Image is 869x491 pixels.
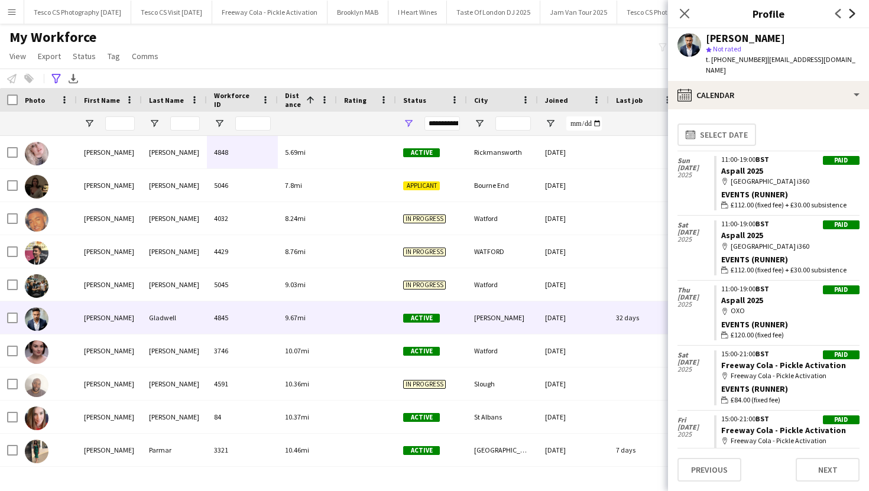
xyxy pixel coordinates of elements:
[84,118,95,129] button: Open Filter Menu
[235,116,271,131] input: Workforce ID Filter Input
[823,220,860,229] div: Paid
[403,314,440,323] span: Active
[545,96,568,105] span: Joined
[545,118,556,129] button: Open Filter Menu
[207,434,278,466] div: 3321
[38,51,61,61] span: Export
[127,48,163,64] a: Comms
[677,171,714,178] span: 2025
[467,301,538,334] div: [PERSON_NAME]
[207,235,278,268] div: 4429
[706,55,855,74] span: | [EMAIL_ADDRESS][DOMAIN_NAME]
[207,368,278,400] div: 4591
[25,175,48,199] img: Flossie Thornton-Wood
[25,307,48,331] img: Nathan Gladwell
[721,165,763,176] a: Aspall 2025
[823,156,860,165] div: Paid
[388,1,447,24] button: I Heart Wines
[77,368,142,400] div: [PERSON_NAME]
[403,248,446,256] span: In progress
[25,142,48,165] img: Nicole Donald
[285,412,309,421] span: 10.37mi
[149,96,184,105] span: Last Name
[25,96,45,105] span: Photo
[721,156,860,163] div: 11:00-19:00
[538,434,609,466] div: [DATE]
[721,360,846,370] a: Freeway Cola - Pickle Activation
[25,373,48,397] img: Justin Lee
[285,214,306,223] span: 8.24mi
[721,435,860,446] div: Freeway Cola - Pickle Activation
[467,235,538,268] div: WATFORD
[755,414,769,423] span: BST
[731,330,784,340] span: £120.00 (fixed fee)
[77,334,142,367] div: [PERSON_NAME]
[721,350,860,357] div: 15:00-21:00
[25,440,48,463] img: Shivani Parmar
[677,294,714,301] span: [DATE]
[403,214,446,223] span: In progress
[285,280,306,289] span: 9.03mi
[796,458,860,482] button: Next
[403,181,440,190] span: Applicant
[207,202,278,235] div: 4032
[212,1,328,24] button: Freeway Cola - Pickle Activation
[25,340,48,364] img: Emily Prosser
[677,301,714,308] span: 2025
[609,301,680,334] div: 32 days
[677,352,714,359] span: Sat
[721,370,860,381] div: Freeway Cola - Pickle Activation
[285,247,306,256] span: 8.76mi
[214,118,225,129] button: Open Filter Menu
[467,136,538,168] div: Rickmansworth
[77,434,142,466] div: [PERSON_NAME]
[108,51,120,61] span: Tag
[344,96,367,105] span: Rating
[538,301,609,334] div: [DATE]
[823,415,860,424] div: Paid
[538,136,609,168] div: [DATE]
[285,446,309,454] span: 10.46mi
[668,81,869,109] div: Calendar
[721,295,763,305] a: Aspall 2025
[721,189,860,200] div: Events (Runner)
[467,202,538,235] div: Watford
[538,268,609,301] div: [DATE]
[467,368,538,400] div: Slough
[706,55,767,64] span: t. [PHONE_NUMBER]
[142,136,207,168] div: [PERSON_NAME]
[677,157,714,164] span: Sun
[214,91,257,109] span: Workforce ID
[538,202,609,235] div: [DATE]
[538,235,609,268] div: [DATE]
[142,235,207,268] div: [PERSON_NAME]
[403,347,440,356] span: Active
[207,268,278,301] div: 5045
[207,334,278,367] div: 3746
[9,51,26,61] span: View
[403,148,440,157] span: Active
[142,202,207,235] div: [PERSON_NAME]
[403,380,446,389] span: In progress
[9,28,96,46] span: My Workforce
[721,220,860,227] div: 11:00-19:00
[731,265,847,275] span: £112.00 (fixed fee) + £30.00 subsistence
[823,285,860,294] div: Paid
[474,118,485,129] button: Open Filter Menu
[677,236,714,243] span: 2025
[677,359,714,366] span: [DATE]
[24,1,131,24] button: Tesco CS Photography [DATE]
[84,96,120,105] span: First Name
[77,235,142,268] div: [PERSON_NAME]
[328,1,388,24] button: Brooklyn MAB
[677,123,756,146] button: Select date
[25,407,48,430] img: Louise Turner
[5,48,31,64] a: View
[77,401,142,433] div: [PERSON_NAME]
[49,71,63,86] app-action-btn: Advanced filters
[142,368,207,400] div: [PERSON_NAME]
[207,169,278,201] div: 5046
[403,413,440,422] span: Active
[706,33,785,44] div: [PERSON_NAME]
[68,48,100,64] a: Status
